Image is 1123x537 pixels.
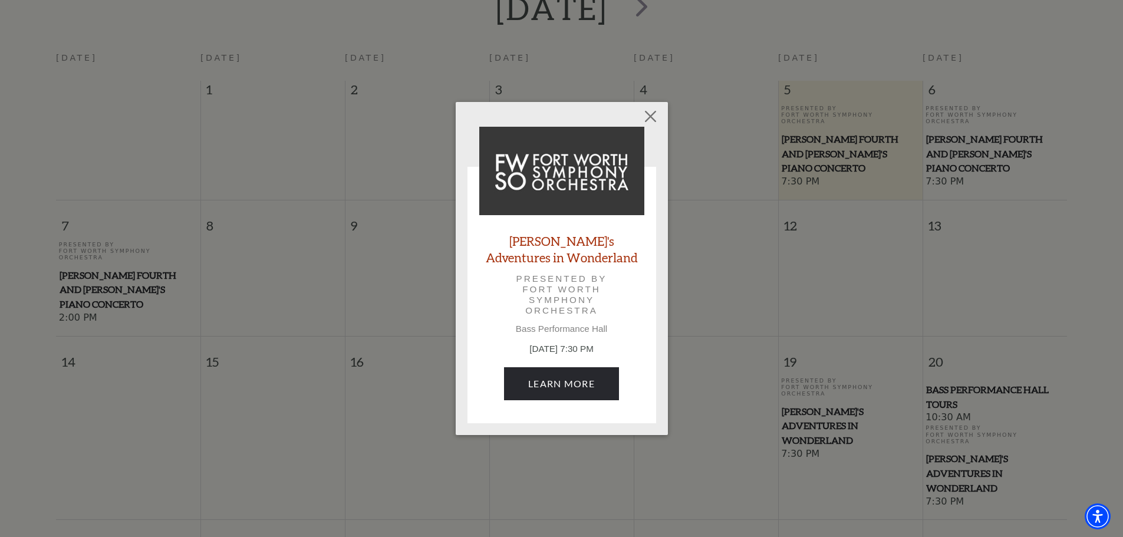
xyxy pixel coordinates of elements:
[479,324,644,334] p: Bass Performance Hall
[479,233,644,265] a: [PERSON_NAME]'s Adventures in Wonderland
[479,127,644,215] img: Alice's Adventures in Wonderland
[496,274,628,317] p: Presented by Fort Worth Symphony Orchestra
[639,105,661,127] button: Close
[504,367,619,400] a: September 19, 7:30 PM Learn More
[479,342,644,356] p: [DATE] 7:30 PM
[1085,503,1111,529] div: Accessibility Menu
